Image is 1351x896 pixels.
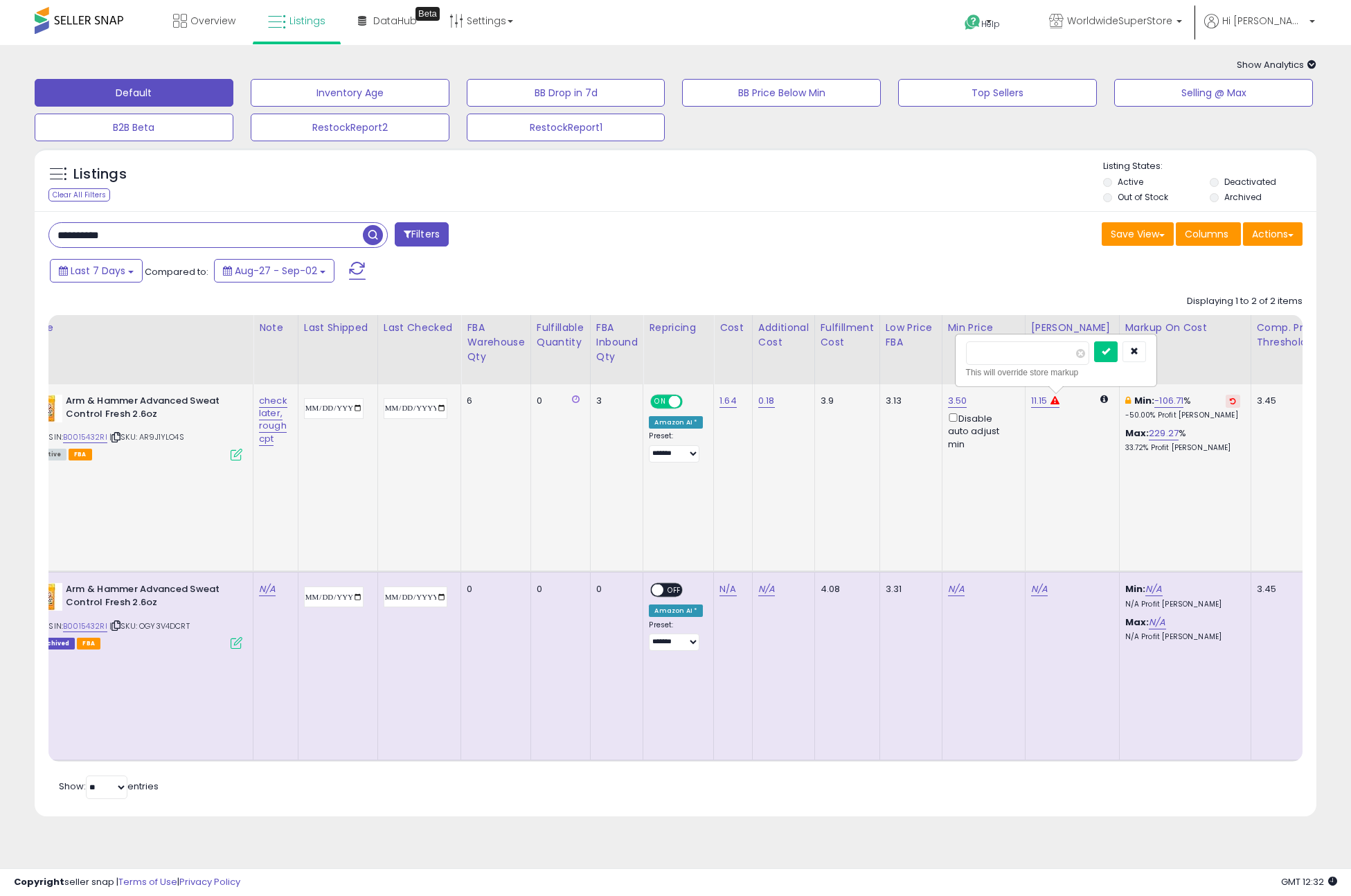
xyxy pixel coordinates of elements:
span: FBA [77,638,100,649]
label: Deactivated [1224,176,1276,188]
a: 229.27 [1149,427,1179,440]
button: Last 7 Days [50,259,143,283]
th: CSV column name: cust_attr_1_Last Shipped [298,315,377,384]
button: RestockReport1 [467,114,665,141]
div: 3.45 [1257,583,1323,595]
span: Listings [289,14,325,28]
div: 0 [467,583,519,595]
span: Show: entries [59,780,159,793]
div: This will override store markup [966,366,1146,379]
img: 41pfR2-F-yL._SL40_.jpg [35,395,62,422]
a: -106.71 [1154,394,1183,408]
b: Max: [1125,427,1149,440]
b: Min: [1134,394,1155,407]
div: % [1125,427,1240,453]
div: 0 [537,395,580,407]
div: ASIN: [35,583,242,647]
a: N/A [758,582,775,596]
p: N/A Profit [PERSON_NAME] [1125,632,1240,642]
div: Min Price [948,321,1019,335]
div: Title [31,321,247,335]
a: check later, rough cpt [259,394,287,446]
div: Disable auto adjust min [948,411,1014,451]
div: Amazon AI * [649,604,703,617]
button: Actions [1243,222,1303,246]
div: 4.08 [821,583,869,595]
div: % [1125,395,1240,420]
span: | SKU: AR9J1YLO4S [109,431,184,442]
span: Aug-27 - Sep-02 [235,264,317,278]
label: Active [1118,176,1143,188]
th: The percentage added to the cost of goods (COGS) that forms the calculator for Min & Max prices. [1119,315,1251,384]
a: N/A [1149,616,1165,629]
span: WorldwideSuperStore [1067,14,1172,28]
button: Columns [1176,222,1241,246]
span: | SKU: OGY3V4DCRT [109,620,190,631]
div: Clear All Filters [48,188,110,201]
a: N/A [1145,582,1162,596]
div: 3 [596,395,633,407]
div: Fulfillment Cost [821,321,874,350]
th: CSV column name: cust_attr_2_Last Checked [377,315,461,384]
button: BB Price Below Min [682,79,881,107]
div: [PERSON_NAME] [1031,321,1113,335]
a: B0015432RI [63,431,107,443]
div: Last Checked [384,321,456,335]
div: 6 [467,395,519,407]
p: Listing States: [1103,160,1316,173]
a: N/A [259,582,276,596]
i: Get Help [964,14,981,31]
span: Listings that have been deleted from Seller Central [35,638,75,649]
a: B0015432RI [63,620,107,632]
div: 3.9 [821,395,869,407]
div: FBA Warehouse Qty [467,321,524,364]
div: Displaying 1 to 2 of 2 items [1187,295,1303,308]
div: Additional Cost [758,321,809,350]
div: 3.31 [886,583,931,595]
span: OFF [681,396,703,408]
div: 0 [537,583,580,595]
div: Markup on Cost [1125,321,1245,335]
a: 11.15 [1031,394,1048,408]
div: Note [259,321,292,335]
button: BB Drop in 7d [467,79,665,107]
div: 3.45 [1257,395,1323,407]
label: Archived [1224,191,1262,203]
p: -50.00% Profit [PERSON_NAME] [1125,411,1240,420]
span: DataHub [373,14,417,28]
div: Tooltip anchor [415,7,440,21]
div: Last Shipped [304,321,372,335]
div: 3.13 [886,395,931,407]
span: OFF [664,584,686,596]
button: Inventory Age [251,79,449,107]
div: Repricing [649,321,708,335]
div: 0 [596,583,633,595]
div: Amazon AI * [649,416,703,429]
button: B2B Beta [35,114,233,141]
button: Top Sellers [898,79,1097,107]
a: 3.50 [948,394,967,408]
div: Cost [719,321,746,335]
p: N/A Profit [PERSON_NAME] [1125,600,1240,609]
span: Compared to: [145,265,208,278]
b: Arm & Hammer Advanced Sweat Control Fresh 2.6oz [66,395,234,424]
a: N/A [1031,582,1048,596]
span: Hi [PERSON_NAME] [1222,14,1305,28]
label: Out of Stock [1118,191,1168,203]
button: Save View [1102,222,1174,246]
button: Filters [395,222,449,247]
span: Last 7 Days [71,264,125,278]
a: 0.18 [758,394,775,408]
a: 1.64 [719,394,737,408]
div: Low Price FBA [886,321,936,350]
h5: Listings [73,165,127,184]
img: 41pfR2-F-yL._SL40_.jpg [35,583,62,611]
b: Arm & Hammer Advanced Sweat Control Fresh 2.6oz [66,583,234,612]
span: Columns [1185,227,1228,241]
button: Selling @ Max [1114,79,1313,107]
a: N/A [948,582,965,596]
button: RestockReport2 [251,114,449,141]
span: Overview [190,14,235,28]
a: Hi [PERSON_NAME] [1204,14,1315,45]
span: ON [652,396,670,408]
